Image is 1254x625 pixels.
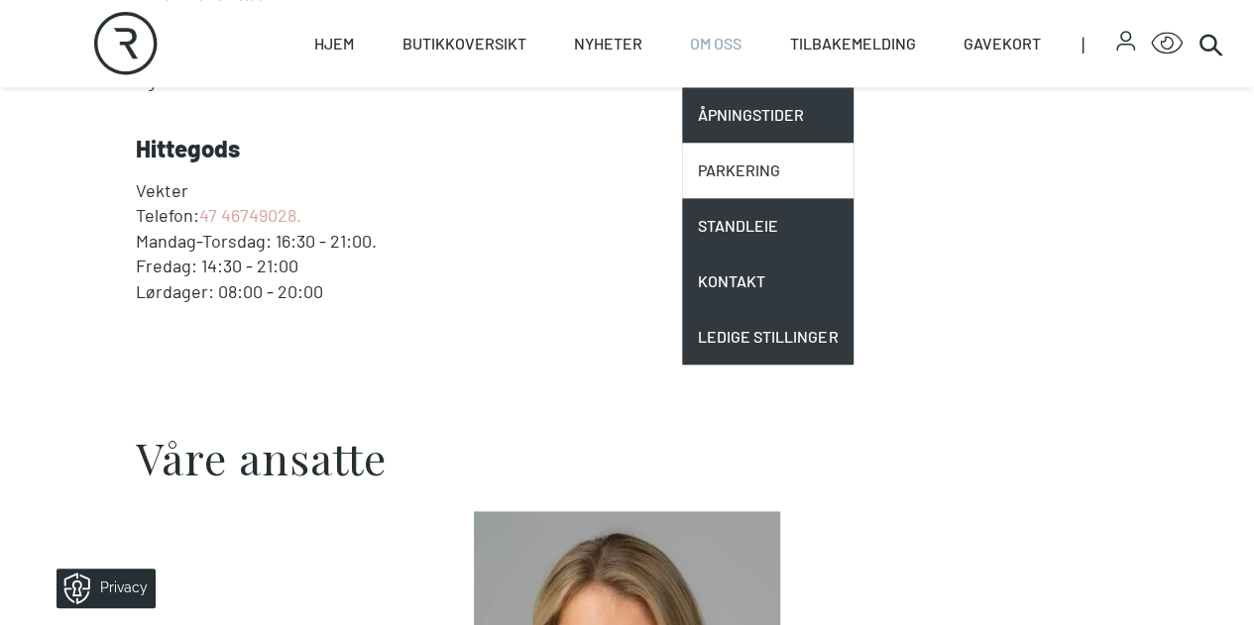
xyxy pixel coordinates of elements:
[136,254,1119,279] p: Fredag: 14:30 - 21:00
[682,254,854,309] a: Kontakt
[136,279,1119,305] p: Lørdager: 08:00 - 20:00
[682,87,854,143] a: Åpningstider
[20,562,181,615] iframe: Manage Preferences
[199,204,301,226] a: 47 46749028.
[682,198,854,254] a: Standleie
[136,229,1119,255] p: Mandag-Torsdag: 16:30 - 21:00.
[682,143,854,198] a: Parkering
[136,203,1119,229] p: Telefon:
[1151,28,1183,59] button: Open Accessibility Menu
[136,135,1119,162] h3: Hittegods
[136,178,1119,204] p: Vekter
[682,309,854,365] a: Ledige stillinger
[136,436,1119,479] h2: Våre ansatte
